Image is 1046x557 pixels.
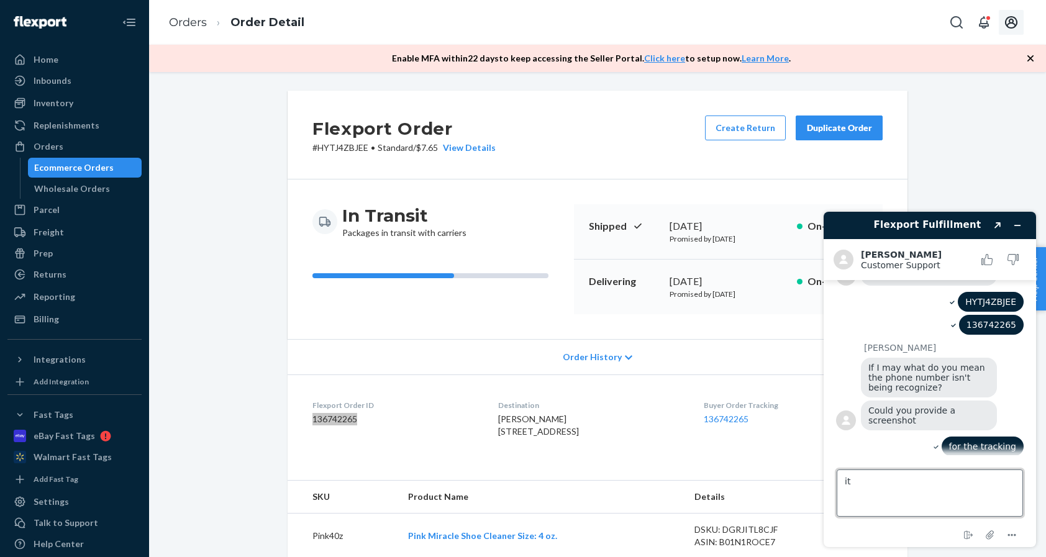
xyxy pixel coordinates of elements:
[807,274,868,289] p: On-Time
[34,376,89,387] div: Add Integration
[34,517,98,529] div: Talk to Support
[34,268,66,281] div: Returns
[807,219,868,233] p: On-Time
[34,53,58,66] div: Home
[796,115,883,140] button: Duplicate Order
[288,481,398,514] th: SKU
[392,52,791,65] p: Enable MFA within 22 days to keep accessing the Seller Portal. to setup now. .
[7,71,142,91] a: Inbounds
[589,274,660,289] p: Delivering
[7,374,142,389] a: Add Integration
[7,309,142,329] a: Billing
[814,202,1046,557] iframe: Find more information here
[670,274,787,289] div: [DATE]
[7,115,142,135] a: Replenishments
[498,400,683,410] dt: Destination
[670,289,787,299] p: Promised by [DATE]
[312,400,478,410] dt: Flexport Order ID
[371,142,375,153] span: •
[7,350,142,369] button: Integrations
[34,430,95,442] div: eBay Fast Tags
[7,405,142,425] button: Fast Tags
[230,16,304,29] a: Order Detail
[29,9,55,20] span: Chat
[378,142,413,153] span: Standard
[34,119,99,132] div: Replenishments
[14,16,66,29] img: Flexport logo
[705,115,786,140] button: Create Return
[971,10,996,35] button: Open notifications
[694,523,811,536] div: DSKU: DGRJITL8CJF
[742,53,789,63] a: Learn More
[7,287,142,307] a: Reporting
[34,247,53,260] div: Prep
[670,219,787,233] div: [DATE]
[34,183,110,195] div: Wholesale Orders
[312,115,496,142] h2: Flexport Order
[7,200,142,220] a: Parcel
[498,414,579,437] span: [PERSON_NAME] [STREET_ADDRESS]
[944,10,969,35] button: Open Search Box
[34,291,75,303] div: Reporting
[7,50,142,70] a: Home
[7,137,142,156] a: Orders
[7,243,142,263] a: Prep
[34,140,63,153] div: Orders
[312,413,478,425] dd: 136742265
[28,158,142,178] a: Ecommerce Orders
[7,472,142,487] a: Add Fast Tag
[7,447,142,467] a: Walmart Fast Tags
[159,4,314,41] ol: breadcrumbs
[34,409,73,421] div: Fast Tags
[7,492,142,512] a: Settings
[34,204,60,216] div: Parcel
[169,16,207,29] a: Orders
[7,534,142,554] a: Help Center
[7,513,142,533] button: Talk to Support
[34,451,112,463] div: Walmart Fast Tags
[34,97,73,109] div: Inventory
[34,353,86,366] div: Integrations
[438,142,496,154] button: View Details
[644,53,685,63] a: Click here
[694,536,811,548] div: ASIN: B01N1ROCE7
[704,400,883,410] dt: Buyer Order Tracking
[670,233,787,244] p: Promised by [DATE]
[342,204,466,227] h3: In Transit
[7,426,142,446] a: eBay Fast Tags
[34,161,114,174] div: Ecommerce Orders
[398,481,684,514] th: Product Name
[684,481,821,514] th: Details
[34,538,84,550] div: Help Center
[7,265,142,284] a: Returns
[999,10,1024,35] button: Open account menu
[342,204,466,239] div: Packages in transit with carriers
[7,93,142,113] a: Inventory
[7,222,142,242] a: Freight
[34,75,71,87] div: Inbounds
[589,219,660,233] p: Shipped
[806,122,872,134] div: Duplicate Order
[117,10,142,35] button: Close Navigation
[704,414,748,424] a: 136742265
